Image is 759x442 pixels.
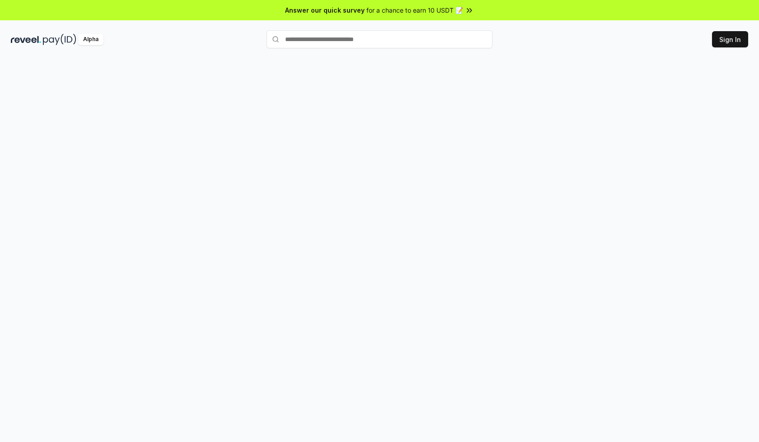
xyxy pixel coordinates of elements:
[366,5,463,15] span: for a chance to earn 10 USDT 📝
[712,31,748,47] button: Sign In
[78,34,103,45] div: Alpha
[11,34,41,45] img: reveel_dark
[285,5,365,15] span: Answer our quick survey
[43,34,76,45] img: pay_id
